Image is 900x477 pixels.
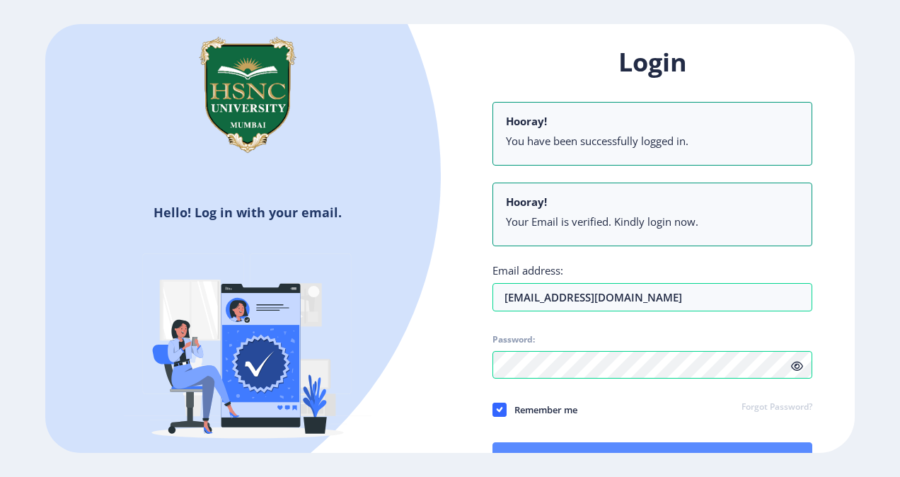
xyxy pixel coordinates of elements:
[177,24,318,166] img: hsnc.png
[492,45,812,79] h1: Login
[506,134,799,148] li: You have been successfully logged in.
[506,214,799,229] li: Your Email is verified. Kindly login now.
[492,263,563,277] label: Email address:
[506,195,547,209] b: Hooray!
[742,401,812,414] a: Forgot Password?
[506,114,547,128] b: Hooray!
[492,283,812,311] input: Email address
[124,226,371,474] img: Verified-rafiki.svg
[492,334,535,345] label: Password:
[492,442,812,476] button: Log In
[507,401,577,418] span: Remember me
